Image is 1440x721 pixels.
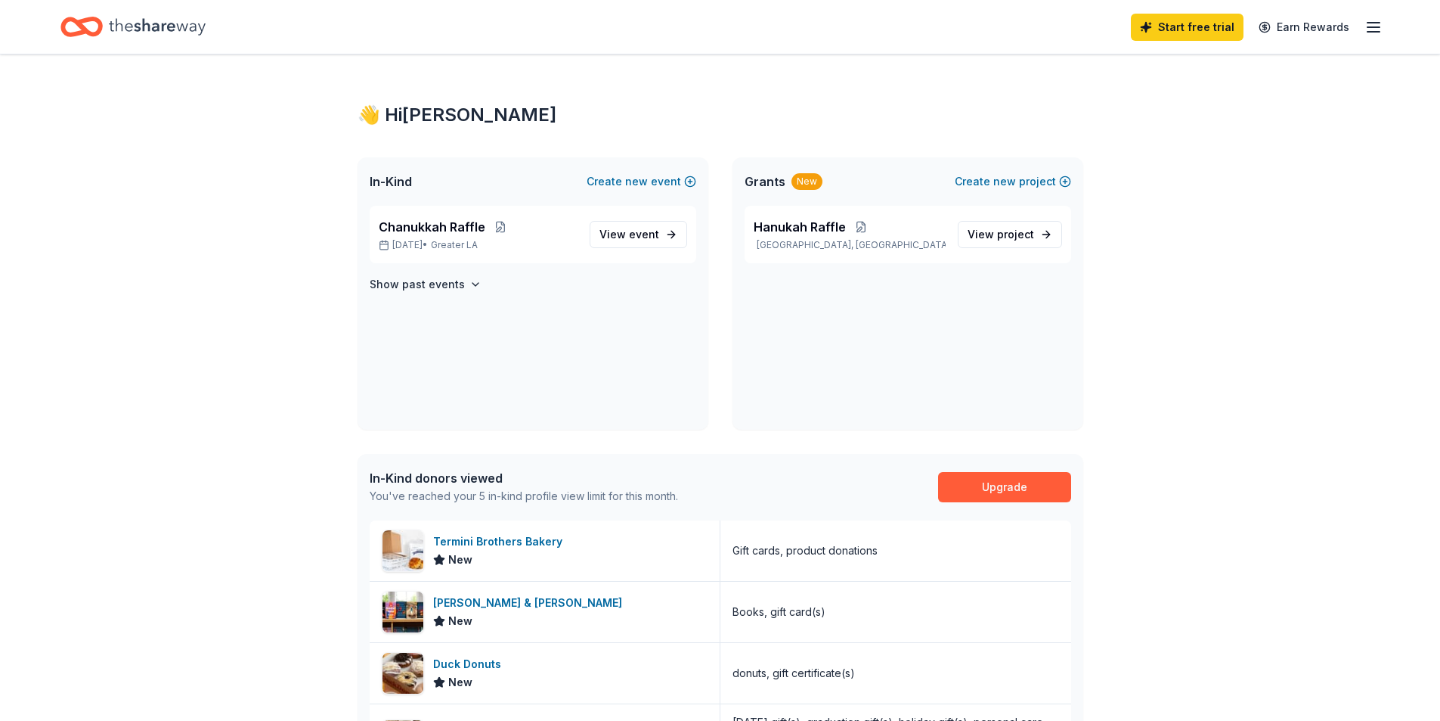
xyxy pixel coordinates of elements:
span: Grants [745,172,785,191]
div: Books, gift card(s) [732,603,825,621]
p: [GEOGRAPHIC_DATA], [GEOGRAPHIC_DATA] [754,239,946,251]
div: 👋 Hi [PERSON_NAME] [358,103,1083,127]
span: Greater LA [431,239,478,251]
span: project [997,228,1034,241]
img: Image for Termini Brothers Bakery [382,530,423,571]
span: New [448,551,472,569]
div: You've reached your 5 in-kind profile view limit for this month. [370,487,678,505]
img: Image for Barnes & Noble [382,592,423,632]
div: In-Kind donors viewed [370,469,678,487]
span: event [629,228,659,241]
button: Createnewevent [587,172,696,191]
a: Home [60,9,206,45]
span: Chanukkah Raffle [379,218,485,236]
a: View project [958,221,1062,248]
a: View event [590,221,687,248]
div: donuts, gift certificate(s) [732,664,855,682]
span: new [625,172,648,191]
a: Start free trial [1131,14,1243,41]
div: New [791,173,822,190]
h4: Show past events [370,275,465,294]
span: View [968,225,1034,244]
p: [DATE] • [379,239,578,251]
img: Image for Duck Donuts [382,653,423,694]
span: New [448,673,472,691]
a: Earn Rewards [1250,14,1358,41]
div: Gift cards, product donations [732,542,878,560]
button: Show past events [370,275,482,294]
div: [PERSON_NAME] & [PERSON_NAME] [433,594,628,612]
span: View [599,225,659,244]
div: Termini Brothers Bakery [433,533,568,551]
button: Createnewproject [955,172,1071,191]
span: New [448,612,472,630]
span: In-Kind [370,172,412,191]
span: Hanukah Raffle [754,218,846,236]
span: new [993,172,1016,191]
a: Upgrade [938,472,1071,502]
div: Duck Donuts [433,655,507,673]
